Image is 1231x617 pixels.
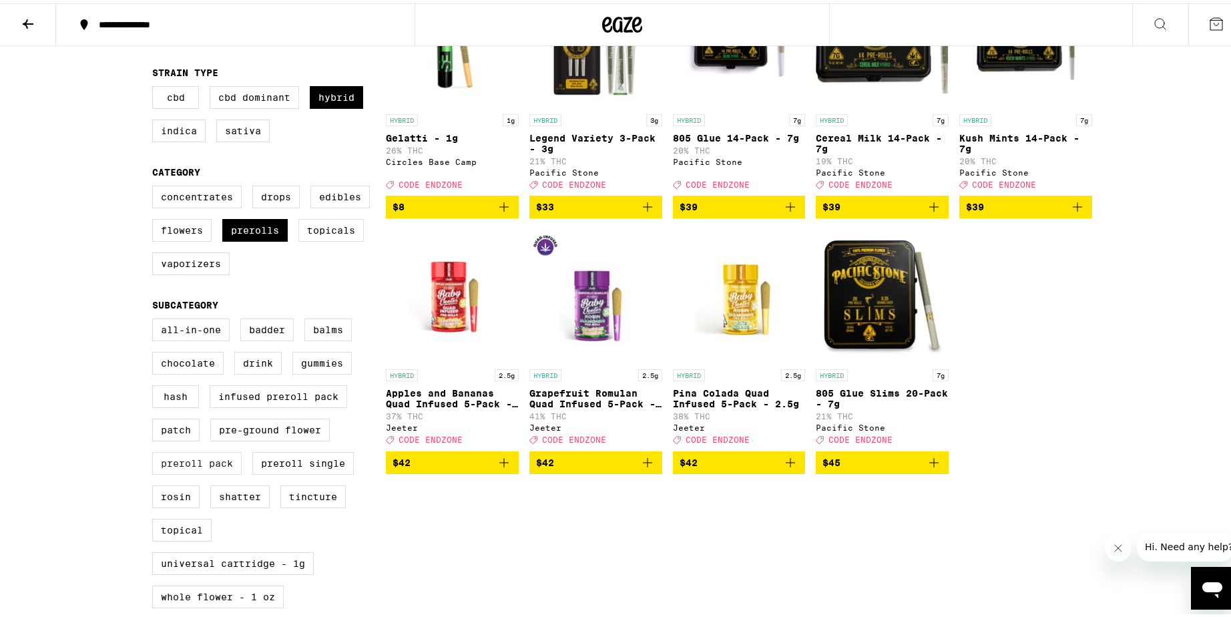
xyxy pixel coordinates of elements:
[972,177,1036,186] span: CODE ENDZONE
[822,198,840,209] span: $39
[152,449,242,471] label: Preroll Pack
[646,111,662,123] p: 3g
[680,198,698,209] span: $39
[542,433,606,441] span: CODE ENDZONE
[529,154,662,162] p: 21% THC
[310,83,363,106] label: Hybrid
[152,482,200,505] label: Rosin
[542,177,606,186] span: CODE ENDZONE
[816,226,949,447] a: Open page for 805 Glue Slims 20-Pack - 7g from Pacific Stone
[816,448,949,471] button: Add to bag
[152,382,199,405] label: Hash
[680,454,698,465] span: $42
[529,385,662,406] p: Grapefruit Romulan Quad Infused 5-Pack - 2.5g
[529,409,662,417] p: 41% THC
[816,130,949,151] p: Cereal Milk 14-Pack - 7g
[822,454,840,465] span: $45
[386,226,519,359] img: Jeeter - Apples and Bananas Quad Infused 5-Pack - 2.5g
[686,177,750,186] span: CODE ENDZONE
[152,516,212,538] label: Topical
[673,111,705,123] p: HYBRID
[234,349,282,371] label: Drink
[152,549,314,572] label: Universal Cartridge - 1g
[529,226,662,359] img: Jeeter - Grapefruit Romulan Quad Infused 5-Pack - 2.5g
[152,249,230,272] label: Vaporizers
[529,130,662,151] p: Legend Variety 3-Pack - 3g
[1076,111,1092,123] p: 7g
[252,182,300,205] label: Drops
[529,165,662,174] div: Pacific Stone
[386,409,519,417] p: 37% THC
[210,482,270,505] label: Shatter
[959,192,1092,215] button: Add to bag
[673,226,806,447] a: Open page for Pina Colada Quad Infused 5-Pack - 2.5g from Jeeter
[298,216,364,238] label: Topicals
[240,315,294,338] label: Badder
[933,111,949,123] p: 7g
[529,366,561,378] p: HYBRID
[959,111,991,123] p: HYBRID
[386,143,519,152] p: 26% THC
[536,198,554,209] span: $33
[673,385,806,406] p: Pina Colada Quad Infused 5-Pack - 2.5g
[816,111,848,123] p: HYBRID
[399,177,463,186] span: CODE ENDZONE
[816,165,949,174] div: Pacific Stone
[673,409,806,417] p: 38% THC
[673,366,705,378] p: HYBRID
[393,454,411,465] span: $42
[280,482,346,505] label: Tincture
[789,111,805,123] p: 7g
[529,226,662,447] a: Open page for Grapefruit Romulan Quad Infused 5-Pack - 2.5g from Jeeter
[386,111,418,123] p: HYBRID
[210,83,299,106] label: CBD Dominant
[686,433,750,441] span: CODE ENDZONE
[536,454,554,465] span: $42
[152,216,212,238] label: Flowers
[210,382,347,405] label: Infused Preroll Pack
[310,182,370,205] label: Edibles
[959,165,1092,174] div: Pacific Stone
[399,433,463,441] span: CODE ENDZONE
[152,315,230,338] label: All-In-One
[152,164,200,174] legend: Category
[828,433,893,441] span: CODE ENDZONE
[816,420,949,429] div: Pacific Stone
[386,192,519,215] button: Add to bag
[152,349,224,371] label: Chocolate
[673,448,806,471] button: Add to bag
[959,154,1092,162] p: 20% THC
[393,198,405,209] span: $8
[386,385,519,406] p: Apples and Bananas Quad Infused 5-Pack - 2.5g
[495,366,519,378] p: 2.5g
[816,366,848,378] p: HYBRID
[216,116,270,139] label: Sativa
[966,198,984,209] span: $39
[673,192,806,215] button: Add to bag
[673,130,806,140] p: 805 Glue 14-Pack - 7g
[529,192,662,215] button: Add to bag
[252,449,354,471] label: Preroll Single
[503,111,519,123] p: 1g
[529,448,662,471] button: Add to bag
[152,296,218,307] legend: Subcategory
[673,226,806,359] img: Jeeter - Pina Colada Quad Infused 5-Pack - 2.5g
[292,349,352,371] label: Gummies
[816,192,949,215] button: Add to bag
[386,420,519,429] div: Jeeter
[816,226,949,359] img: Pacific Stone - 805 Glue Slims 20-Pack - 7g
[386,226,519,447] a: Open page for Apples and Bananas Quad Infused 5-Pack - 2.5g from Jeeter
[529,420,662,429] div: Jeeter
[781,366,805,378] p: 2.5g
[816,385,949,406] p: 805 Glue Slims 20-Pack - 7g
[1105,532,1132,558] iframe: Close message
[816,154,949,162] p: 19% THC
[638,366,662,378] p: 2.5g
[386,130,519,140] p: Gelatti - 1g
[386,154,519,163] div: Circles Base Camp
[304,315,352,338] label: Balms
[828,177,893,186] span: CODE ENDZONE
[152,64,218,75] legend: Strain Type
[152,182,242,205] label: Concentrates
[152,83,199,106] label: CBD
